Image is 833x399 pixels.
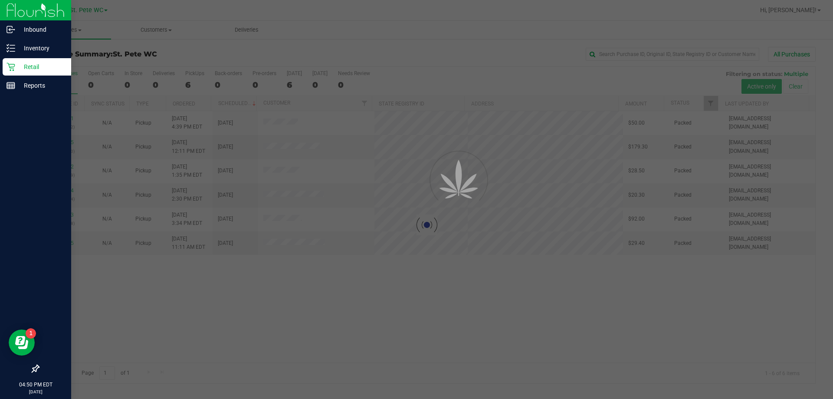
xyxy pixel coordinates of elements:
p: Inbound [15,24,67,35]
inline-svg: Retail [7,63,15,71]
iframe: Resource center [9,330,35,356]
inline-svg: Inbound [7,25,15,34]
p: Inventory [15,43,67,53]
p: Reports [15,80,67,91]
inline-svg: Inventory [7,44,15,53]
p: 04:50 PM EDT [4,381,67,389]
inline-svg: Reports [7,81,15,90]
iframe: Resource center unread badge [26,328,36,339]
p: [DATE] [4,389,67,395]
p: Retail [15,62,67,72]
